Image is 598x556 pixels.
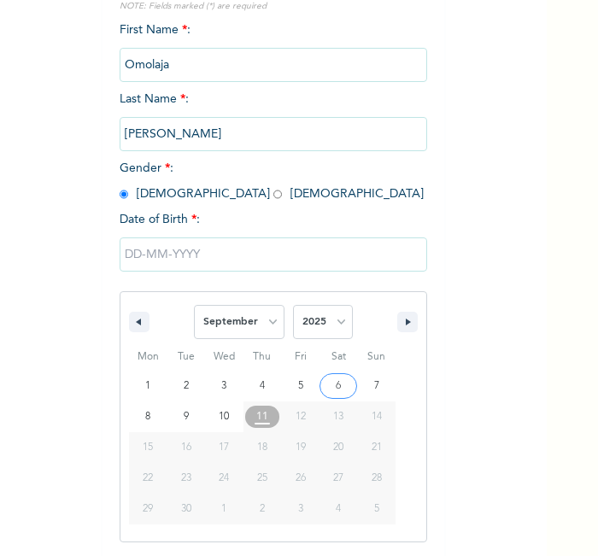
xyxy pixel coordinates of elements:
span: Fri [281,343,320,371]
span: 7 [374,371,379,401]
button: 22 [129,463,167,494]
input: Enter your last name [120,117,427,151]
button: 7 [357,371,396,401]
span: 19 [296,432,306,463]
span: 6 [336,371,341,401]
span: Sun [357,343,396,371]
span: 28 [372,463,382,494]
span: 16 [181,432,191,463]
button: 1 [129,371,167,401]
span: Gender : [DEMOGRAPHIC_DATA] [DEMOGRAPHIC_DATA] [120,162,424,200]
button: 9 [167,401,206,432]
span: 12 [296,401,306,432]
span: 10 [219,401,229,432]
span: 17 [219,432,229,463]
span: Mon [129,343,167,371]
button: 16 [167,432,206,463]
button: 24 [205,463,243,494]
input: Enter your first name [120,48,427,82]
button: 3 [205,371,243,401]
span: 29 [143,494,153,524]
button: 18 [243,432,282,463]
span: 8 [145,401,150,432]
button: 2 [167,371,206,401]
button: 29 [129,494,167,524]
button: 20 [320,432,358,463]
button: 25 [243,463,282,494]
button: 15 [129,432,167,463]
button: 5 [281,371,320,401]
span: 1 [145,371,150,401]
span: 24 [219,463,229,494]
span: 22 [143,463,153,494]
span: 21 [372,432,382,463]
span: 25 [257,463,267,494]
span: 5 [298,371,303,401]
input: DD-MM-YYYY [120,237,427,272]
button: 14 [357,401,396,432]
button: 10 [205,401,243,432]
button: 19 [281,432,320,463]
span: 2 [184,371,189,401]
span: 13 [333,401,343,432]
button: 11 [243,401,282,432]
button: 26 [281,463,320,494]
button: 4 [243,371,282,401]
span: Last Name : [120,93,427,140]
span: Thu [243,343,282,371]
span: 3 [221,371,226,401]
span: Date of Birth : [120,211,200,229]
span: 14 [372,401,382,432]
button: 17 [205,432,243,463]
button: 8 [129,401,167,432]
span: First Name : [120,24,427,71]
span: Tue [167,343,206,371]
span: 27 [333,463,343,494]
span: 23 [181,463,191,494]
button: 27 [320,463,358,494]
span: 4 [260,371,265,401]
span: 9 [184,401,189,432]
span: 11 [256,401,268,432]
span: Sat [320,343,358,371]
span: 20 [333,432,343,463]
span: 26 [296,463,306,494]
button: 30 [167,494,206,524]
button: 12 [281,401,320,432]
button: 23 [167,463,206,494]
button: 6 [320,371,358,401]
span: Wed [205,343,243,371]
span: 15 [143,432,153,463]
button: 21 [357,432,396,463]
span: 30 [181,494,191,524]
button: 28 [357,463,396,494]
span: 18 [257,432,267,463]
button: 13 [320,401,358,432]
